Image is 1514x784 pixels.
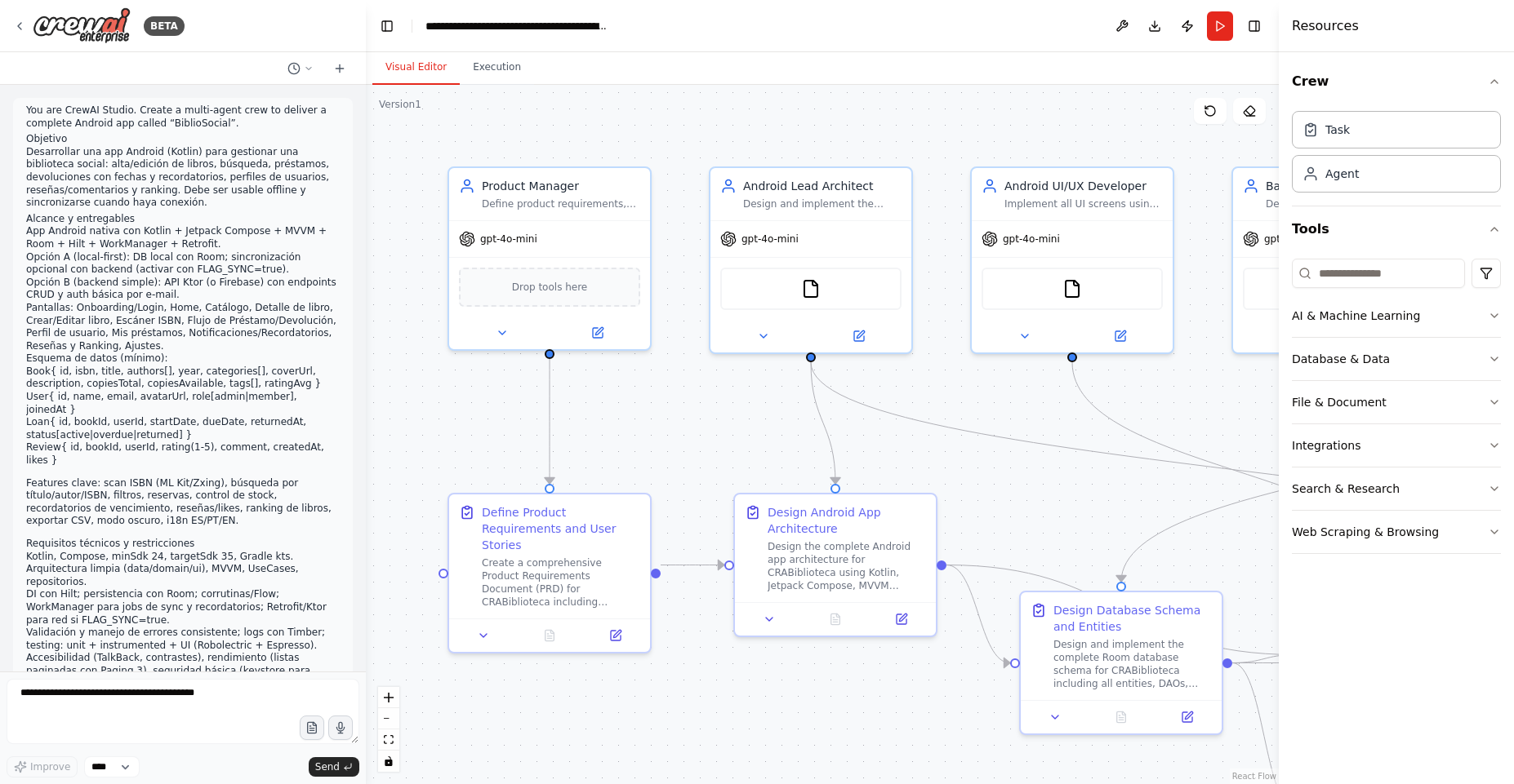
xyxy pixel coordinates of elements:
[1004,178,1163,194] div: Android UI/UX Developer
[1292,437,1360,454] div: Integrations
[26,225,340,250] li: App Android nativa con Kotlin + Jetpack Compose + MVVM + Room + Hilt + WorkManager + Retrofit.
[1292,467,1501,510] button: Search & Research
[482,197,640,210] div: Define product requirements, create user stories, establish acceptance criteria, and manage the p...
[1004,197,1163,210] div: Implement all UI screens using Jetpack Compose with Material 3 design, create navigation flows, i...
[281,59,320,78] button: Switch to previous chat
[1231,166,1436,354] div: Backend EngineerDesign and implement the optional Ktor backend API with JWT authentication, CRUD ...
[1243,15,1266,38] button: Hide right sidebar
[379,98,421,111] div: Version 1
[801,609,871,629] button: No output available
[33,7,131,44] img: Logo
[1266,178,1424,194] div: Backend Engineer
[1053,602,1212,635] div: Design Database Schema and Entities
[1292,308,1420,324] div: AI & Machine Learning
[741,233,799,246] span: gpt-4o-mini
[26,588,340,627] li: DI con Hilt; persistencia con Room; corrutinas/Flow; WorkManager para jobs de sync y recordatorio...
[768,504,926,537] div: Design Android App Architecture
[1292,104,1501,206] div: Crew
[946,557,1010,671] g: Edge from 05b8803a-982c-4366-a798-97701fd08424 to 8d59f805-e008-4266-abc7-2cc62c8b5446
[1264,233,1321,246] span: gpt-4o-mini
[709,166,913,354] div: Android Lead ArchitectDesign and implement the Android app architecture using Kotlin, Jetpack Com...
[661,557,724,574] g: Edge from d8a6c6f7-0fe0-44d2-b684-1c347be1c9e2 to 05b8803a-982c-4366-a798-97701fd08424
[26,391,340,416] li: User{ id, name, email, avatarUrl, role[admin|member], joinedAt }
[1062,279,1082,299] img: FileReadTool
[378,751,399,772] button: toggle interactivity
[515,626,585,645] button: No output available
[1292,524,1439,540] div: Web Scraping & Browsing
[460,51,534,85] button: Execution
[378,687,399,708] button: zoom in
[144,16,185,36] div: BETA
[1325,166,1359,182] div: Agent
[315,760,340,773] span: Send
[1292,481,1400,497] div: Search & Research
[768,540,926,592] div: Design the complete Android app architecture for CRABiblioteca using Kotlin, Jetpack Compose, MVV...
[448,166,652,351] div: Product ManagerDefine product requirements, create user stories, establish acceptance criteria, a...
[1232,772,1276,781] a: React Flow attribution
[482,504,640,553] div: Define Product Requirements and User Stories
[873,609,929,629] button: Open in side panel
[1292,381,1501,423] button: File & Document
[26,441,340,467] li: Review{ id, bookId, userId, rating(1-5), comment, createdAt, likes }
[541,359,558,484] g: Edge from 8dbe3a6c-d70d-4986-9597-b1e13eba96f7 to d8a6c6f7-0fe0-44d2-b684-1c347be1c9e2
[1053,638,1212,690] div: Design and implement the complete Room database schema for CRABiblioteca including all entities, ...
[813,326,905,346] button: Open in side panel
[26,652,340,690] li: Accesibilidad (TalkBack, contrastes), rendimiento (listas paginadas con Paging 3), seguridad bási...
[1292,59,1501,104] button: Crew
[512,279,588,295] span: Drop tools here
[1292,351,1390,367] div: Database & Data
[1325,122,1350,138] div: Task
[482,556,640,609] div: Create a comprehensive Product Requirements Document (PRD) for CRABiblioteca including detailed u...
[26,104,340,130] p: You are CrewAI Studio. Create a multi-agent crew to deliver a complete Android app called “Biblio...
[1292,252,1501,567] div: Tools
[803,362,844,484] g: Edge from f4fc2aa7-801b-434f-9145-3ad89edfd9b3 to 05b8803a-982c-4366-a798-97701fd08424
[26,627,340,652] li: Validación y manejo de errores consistente; logs con Timber; testing: unit + instrumented + UI (R...
[743,178,902,194] div: Android Lead Architect
[1087,707,1156,727] button: No output available
[26,213,340,226] h1: Alcance y entregables
[26,365,340,391] li: Book{ id, isbn, title, authors[], year, categories[], coverUrl, description, copiesTotal, copiesA...
[801,279,821,299] img: FileReadTool
[1292,295,1501,337] button: AI & Machine Learning
[1074,326,1166,346] button: Open in side panel
[30,760,70,773] span: Improve
[26,133,340,146] h1: Objetivo
[946,557,1296,663] g: Edge from 05b8803a-982c-4366-a798-97701fd08424 to 5334f385-b8e2-4270-b639-d14d0f255cf2
[1159,707,1215,727] button: Open in side panel
[26,477,340,528] li: Features clave: scan ISBN (ML Kit/Zxing), búsqueda por título/autor/ISBN, filtros, reservas, cont...
[309,757,359,777] button: Send
[378,729,399,751] button: fit view
[733,493,937,637] div: Design Android App ArchitectureDesign the complete Android app architecture for CRABiblioteca usi...
[1064,362,1415,582] g: Edge from 3b99ff3d-6517-4980-9af9-389f8419524d to 5334f385-b8e2-4270-b639-d14d0f255cf2
[1266,197,1424,210] div: Design and implement the optional Ktor backend API with JWT authentication, CRUD endpoints for bo...
[26,302,340,352] li: Pantallas: Onboarding/Login, Home, Catálogo, Detalle de libro, Crear/Editar libro, Escáner ISBN, ...
[372,51,460,85] button: Visual Editor
[970,166,1174,354] div: Android UI/UX DeveloperImplement all UI screens using Jetpack Compose with Material 3 design, cre...
[26,538,340,551] h1: Requisitos técnicos y restricciones
[378,708,399,729] button: zoom out
[1292,511,1501,553] button: Web Scraping & Browsing
[482,178,640,194] div: Product Manager
[1019,591,1223,735] div: Design Database Schema and EntitiesDesign and implement the complete Room database schema for CRA...
[587,626,643,645] button: Open in side panel
[1292,394,1387,410] div: File & Document
[26,251,340,277] li: Opción A (local-first): DB local con Room; sincronización opcional con backend (activar con FLAG_...
[26,146,340,210] p: Desarrollar una app Android (Kotlin) para gestionar una biblioteca social: alta/edición de libros...
[26,551,340,589] li: Kotlin, Compose, minSdk 24, targetSdk 35, Gradle kts. Arquitectura limpia (data/domain/ui), MVVM,...
[448,493,652,653] div: Define Product Requirements and User StoriesCreate a comprehensive Product Requirements Document ...
[1292,16,1359,36] h4: Resources
[1292,206,1501,252] button: Tools
[551,323,643,343] button: Open in side panel
[300,715,324,740] button: Upload files
[1003,233,1060,246] span: gpt-4o-mini
[26,277,340,302] li: Opción B (backend simple): API Ktor (o Firebase) con endpoints CRUD y auth básica por e-mail.
[376,15,399,38] button: Hide left sidebar
[7,756,78,777] button: Improve
[328,715,353,740] button: Click to speak your automation idea
[26,416,340,441] li: Loan{ id, bookId, userId, startDate, dueDate, returnedAt, status[active|overdue|returned] }
[743,197,902,210] div: Design and implement the Android app architecture using Kotlin, Jetpack Compose, MVVM, Room, Hilt...
[26,352,340,467] li: Esquema de datos (mínimo):
[480,233,537,246] span: gpt-4o-mini
[1292,338,1501,380] button: Database & Data
[1292,424,1501,467] button: Integrations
